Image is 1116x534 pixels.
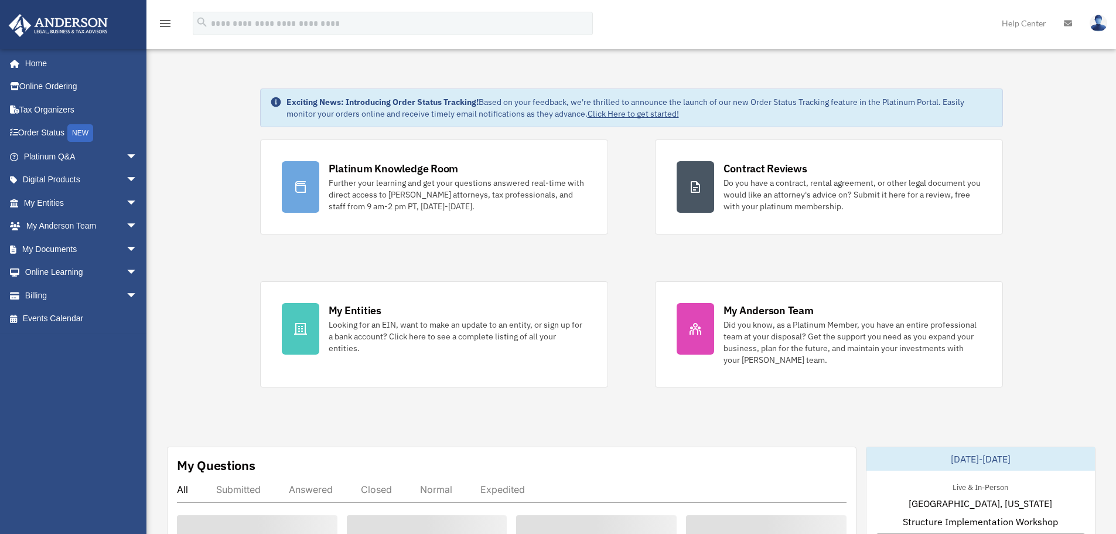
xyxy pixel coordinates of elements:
div: My Anderson Team [723,303,814,318]
a: My Anderson Teamarrow_drop_down [8,215,155,238]
div: Closed [361,484,392,495]
div: Contract Reviews [723,161,807,176]
a: Digital Productsarrow_drop_down [8,168,155,192]
div: Based on your feedback, we're thrilled to announce the launch of our new Order Status Tracking fe... [286,96,993,120]
div: My Questions [177,457,255,474]
a: Platinum Knowledge Room Further your learning and get your questions answered real-time with dire... [260,140,608,234]
a: Platinum Q&Aarrow_drop_down [8,145,155,168]
a: Events Calendar [8,307,155,331]
a: Order StatusNEW [8,121,155,145]
img: Anderson Advisors Platinum Portal [5,14,111,37]
span: arrow_drop_down [126,168,149,192]
div: Further your learning and get your questions answered real-time with direct access to [PERSON_NAM... [329,177,586,212]
a: Click Here to get started! [588,108,679,119]
i: search [196,16,209,29]
span: arrow_drop_down [126,237,149,261]
a: My Entitiesarrow_drop_down [8,191,155,215]
div: All [177,484,188,495]
a: Tax Organizers [8,98,155,121]
div: My Entities [329,303,381,318]
span: arrow_drop_down [126,284,149,308]
span: [GEOGRAPHIC_DATA], [US_STATE] [909,496,1052,511]
a: My Entities Looking for an EIN, want to make an update to an entity, or sign up for a bank accoun... [260,281,608,387]
strong: Exciting News: Introducing Order Status Tracking! [286,97,479,107]
a: My Documentsarrow_drop_down [8,237,155,261]
div: Submitted [216,484,261,495]
a: Contract Reviews Do you have a contract, rental agreement, or other legal document you would like... [655,140,1003,234]
span: arrow_drop_down [126,145,149,169]
a: menu [158,21,172,30]
div: Looking for an EIN, want to make an update to an entity, or sign up for a bank account? Click her... [329,319,586,354]
a: Online Learningarrow_drop_down [8,261,155,284]
a: My Anderson Team Did you know, as a Platinum Member, you have an entire professional team at your... [655,281,1003,387]
img: User Pic [1090,15,1107,32]
span: arrow_drop_down [126,261,149,285]
div: NEW [67,124,93,142]
span: arrow_drop_down [126,215,149,239]
a: Online Ordering [8,75,155,98]
div: [DATE]-[DATE] [866,447,1095,471]
a: Home [8,52,149,75]
div: Did you know, as a Platinum Member, you have an entire professional team at your disposal? Get th... [723,319,981,366]
div: Answered [289,484,333,495]
span: arrow_drop_down [126,191,149,215]
a: Billingarrow_drop_down [8,284,155,307]
i: menu [158,16,172,30]
div: Normal [420,484,452,495]
span: Structure Implementation Workshop [903,515,1058,529]
div: Expedited [480,484,525,495]
div: Live & In-Person [943,480,1018,492]
div: Do you have a contract, rental agreement, or other legal document you would like an attorney's ad... [723,177,981,212]
div: Platinum Knowledge Room [329,161,459,176]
